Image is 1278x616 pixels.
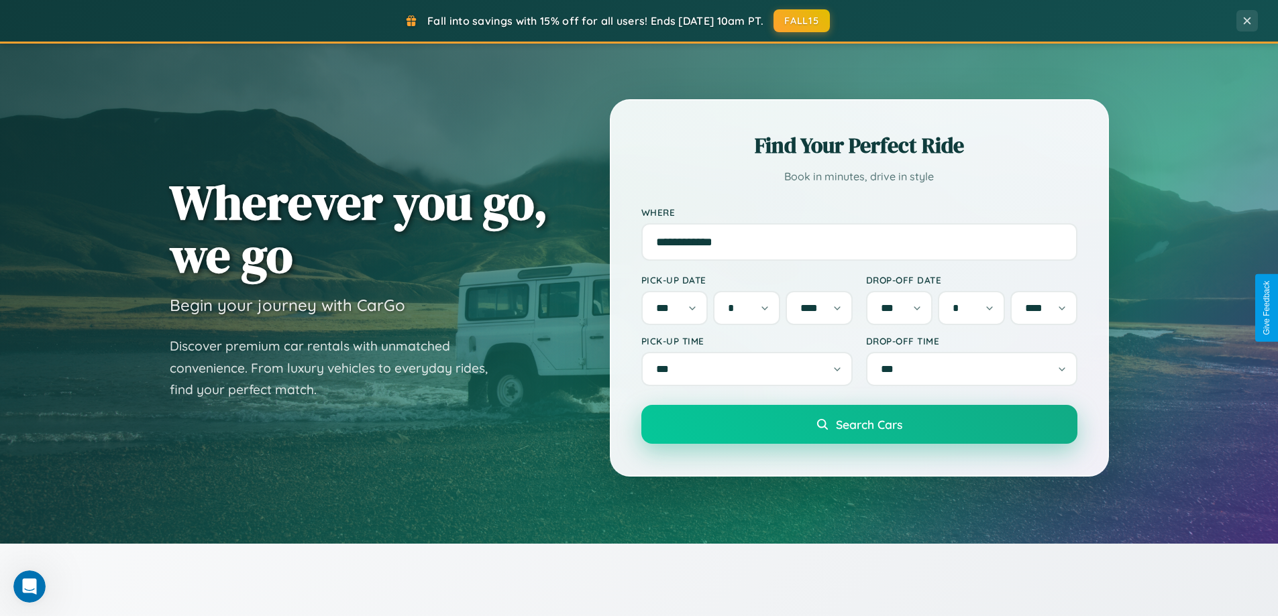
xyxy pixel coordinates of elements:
h3: Begin your journey with CarGo [170,295,405,315]
span: Search Cars [836,417,902,432]
label: Pick-up Time [641,335,853,347]
h1: Wherever you go, we go [170,176,548,282]
p: Book in minutes, drive in style [641,167,1077,186]
span: Fall into savings with 15% off for all users! Ends [DATE] 10am PT. [427,14,763,27]
p: Discover premium car rentals with unmatched convenience. From luxury vehicles to everyday rides, ... [170,335,505,401]
label: Drop-off Time [866,335,1077,347]
label: Where [641,206,1077,218]
button: Search Cars [641,405,1077,444]
iframe: Intercom live chat [13,570,46,603]
label: Drop-off Date [866,274,1077,286]
label: Pick-up Date [641,274,853,286]
h2: Find Your Perfect Ride [641,131,1077,160]
div: Give Feedback [1262,281,1271,335]
button: FALL15 [774,9,830,32]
